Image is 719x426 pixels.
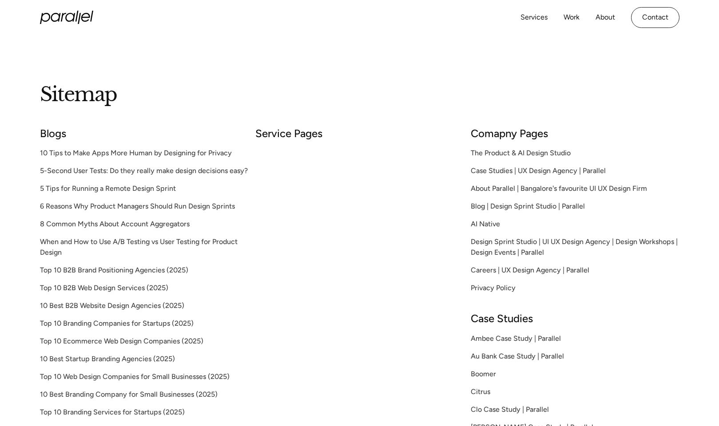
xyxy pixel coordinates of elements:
[40,283,248,293] a: Top 10 B2B Web Design Services (2025)
[471,166,679,176] a: Case Studies | UX Design Agency | Parallel
[255,130,464,137] h2: Service Pages
[40,11,93,24] a: home
[40,183,248,194] a: 5 Tips for Running a Remote Design Sprint
[40,237,248,258] a: When and How to Use A/B Testing vs User Testing for Product Design
[40,201,248,212] a: 6 Reasons Why Product Managers Should Run Design Sprints
[471,351,679,362] a: Au Bank Case Study | Parallel
[471,387,679,397] a: Citrus
[40,219,248,229] a: 8 Common Myths About Account Aggregators
[471,130,679,137] h2: Comapny Pages
[471,148,679,158] a: The Product & AI Design Studio
[471,201,679,212] a: Blog | Design Sprint Studio | Parallel
[471,237,679,258] a: Design Sprint Studio | UI UX Design Agency | Design Workshops | Design Events | Parallel
[471,404,679,415] a: Clo Case Study | Parallel
[40,336,248,347] a: Top 10 Ecommerce Web Design Companies (2025)
[40,407,248,418] a: Top 10 Branding Services for Startups (2025)
[40,318,248,329] a: Top 10 Branding Companies for Startups (2025)
[471,183,679,194] a: About Parallel | Bangalore's favourite UI UX Design Firm
[471,315,679,322] h2: Case Studies
[40,354,248,364] a: 10 Best Startup Branding Agencies (2025)
[471,333,679,344] a: Ambee Case Study | Parallel
[471,283,679,293] a: Privacy Policy
[40,130,248,137] h2: Blogs
[471,219,679,229] a: AI Native
[631,7,679,28] a: Contact
[596,11,615,24] a: About
[40,389,248,400] a: 10 Best Branding Company for Small Businesses (2025)
[471,369,679,379] a: Boomer
[564,11,580,24] a: Work
[40,371,248,382] a: Top 10 Web Design Companies for Small Businesses (2025)
[471,265,679,276] a: Careers | UX Design Agency | Parallel
[40,166,248,176] a: 5-Second User Tests: Do they really make design decisions easy?
[40,148,248,158] a: 10 Tips to Make Apps More Human by Designing for Privacy
[40,265,248,276] a: Top 10 B2B Brand Positioning Agencies (2025)
[520,11,548,24] a: Services
[40,85,679,101] h1: Sitemap
[40,300,248,311] a: 10 Best B2B Website Design Agencies (2025)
